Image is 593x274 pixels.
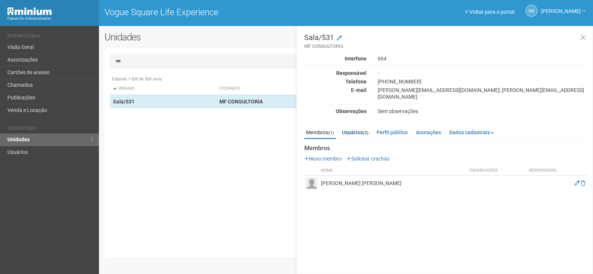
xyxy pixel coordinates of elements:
h1: Vogue Square Life Experience [105,7,341,17]
th: Responsável [524,166,561,176]
a: NS [526,5,537,17]
a: Excluir membro [581,180,585,186]
div: Interfone [299,55,372,62]
div: 664 [372,55,593,62]
a: Solicitar crachás [347,156,390,162]
th: Observações [468,166,525,176]
strong: Membros [304,145,587,152]
a: Usuários(3) [340,127,370,138]
th: Nome [319,166,468,176]
li: Cadastros [7,126,93,133]
div: Responsável [299,70,372,76]
img: user.png [306,178,317,189]
span: Nicolle Silva [541,1,581,14]
h3: Sala/531 [304,34,587,50]
div: [PERSON_NAME][EMAIL_ADDRESS][DOMAIN_NAME]; [PERSON_NAME][EMAIL_ADDRESS][DOMAIN_NAME] [372,87,593,100]
div: - [372,70,593,76]
strong: MF CONSULTORIA [219,99,263,105]
a: Dados cadastrais [447,127,496,138]
div: [PHONE_NUMBER] [372,78,593,85]
a: Editar membro [574,180,580,186]
small: (3) [363,130,368,135]
a: [PERSON_NAME] [541,9,586,15]
a: Anotações [414,127,443,138]
a: Novo membro [304,156,342,162]
div: Painel do Administrador [7,15,93,22]
a: Perfil público [375,127,410,138]
li: Operacional [7,33,93,41]
a: Membros(1) [304,127,336,139]
h2: Unidades [105,32,299,43]
small: MF CONSULTORIA [304,43,587,50]
img: Minium [7,7,52,15]
small: (1) [328,130,334,135]
div: E-mail [299,87,372,93]
div: Observações [299,108,372,115]
div: Sem observações [372,108,593,115]
div: Telefone [299,78,372,85]
td: [PERSON_NAME] [PERSON_NAME] [319,176,468,191]
a: Modificar a unidade [337,34,342,42]
a: Voltar para o portal [465,9,514,15]
strong: Sala/531 [113,99,135,105]
th: Unidade: activate to sort column descending [110,83,217,95]
th: Ocupante: activate to sort column ascending [216,83,411,95]
div: Exibindo 1-509 de 509 itens [110,76,582,83]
